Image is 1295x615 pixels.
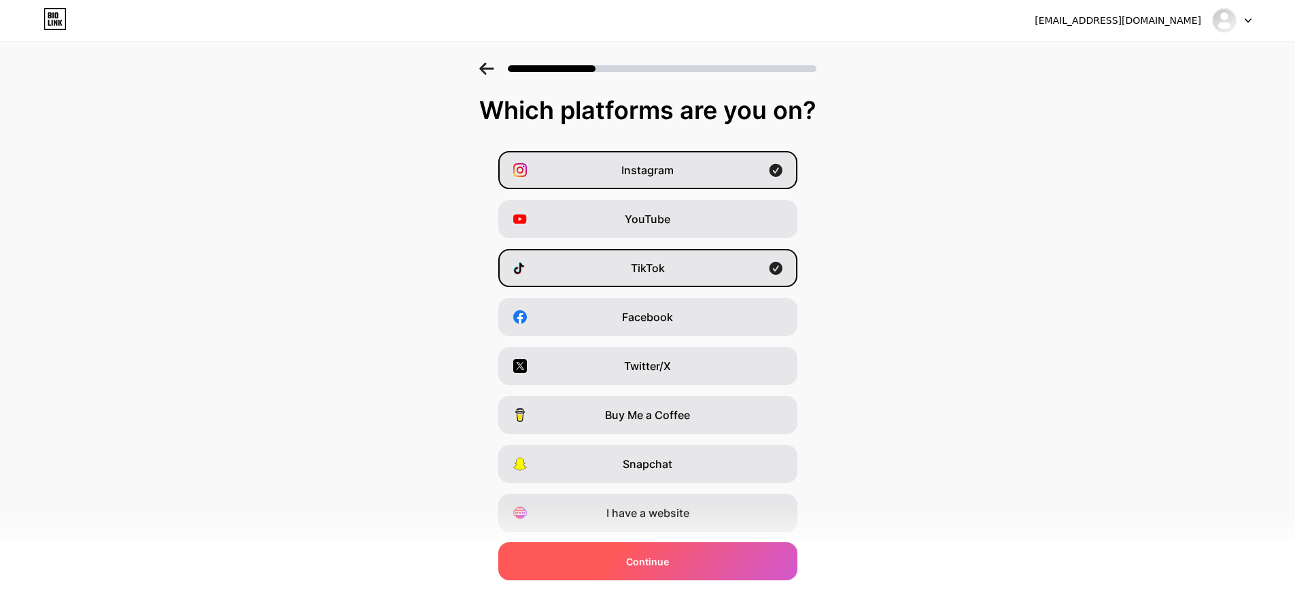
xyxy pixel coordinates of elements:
[621,162,674,178] span: Instagram
[625,211,670,227] span: YouTube
[606,505,689,521] span: I have a website
[605,407,690,423] span: Buy Me a Coffee
[14,97,1281,124] div: Which platforms are you on?
[1211,7,1237,33] img: nikepim
[631,260,665,276] span: TikTok
[623,456,672,472] span: Snapchat
[1035,14,1201,28] div: [EMAIL_ADDRESS][DOMAIN_NAME]
[626,554,669,569] span: Continue
[624,358,671,374] span: Twitter/X
[622,309,673,325] span: Facebook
